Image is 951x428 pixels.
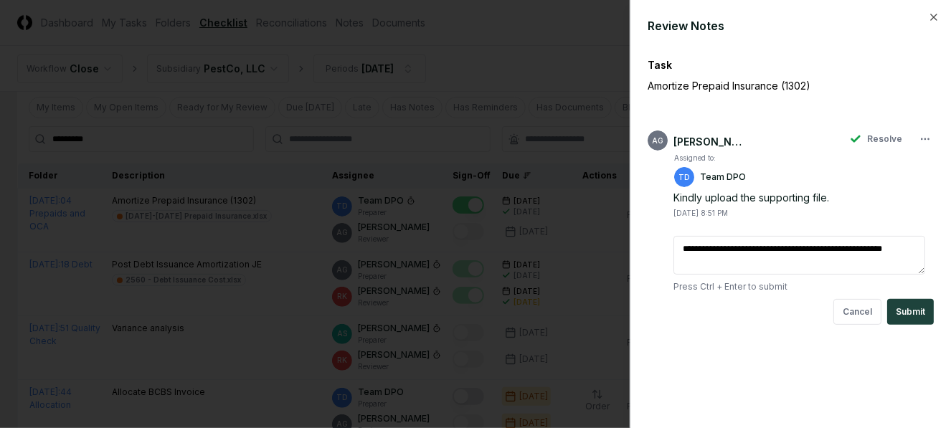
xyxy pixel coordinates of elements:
button: Resolve [841,126,911,152]
div: [DATE] 8:51 PM [673,208,728,219]
div: [PERSON_NAME] [673,134,745,149]
span: TD [678,172,690,183]
div: Kindly upload the supporting file. [673,190,934,205]
div: Task [648,57,934,72]
p: Amortize Prepaid Insurance (1302) [648,78,884,93]
p: Team DPO [700,171,746,184]
span: AG [652,135,663,146]
td: Assigned to: [673,152,747,164]
div: Review Notes [648,17,934,34]
span: Resolve [867,133,902,146]
button: Submit [887,299,934,325]
p: Press Ctrl + Enter to submit [673,280,934,293]
button: Cancel [833,299,881,325]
